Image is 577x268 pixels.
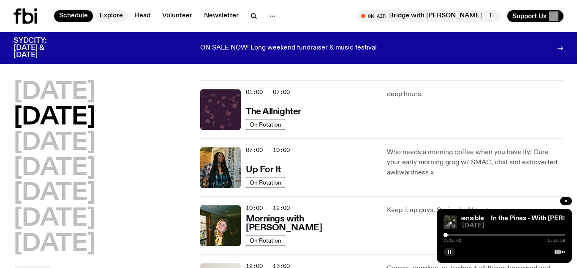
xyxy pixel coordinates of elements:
h3: Mornings with [PERSON_NAME] [246,215,377,232]
a: Mornings with [PERSON_NAME] [246,213,377,232]
img: Ify - a Brown Skin girl with black braided twists, looking up to the side with her tongue stickin... [200,147,241,188]
span: Support Us [512,12,547,20]
span: 1:59:58 [547,238,565,243]
span: On Rotation [250,237,281,243]
a: On Rotation [246,119,285,130]
h3: Up For It [246,166,281,174]
span: [DATE] [462,223,565,229]
img: Freya smiles coyly as she poses for the image. [200,205,241,246]
button: On AirThe Bridge with [PERSON_NAME]The Bridge with [PERSON_NAME] [357,10,501,22]
h3: SYDCITY: [DATE] & [DATE] [14,37,68,59]
button: [DATE] [14,131,95,155]
button: [DATE] [14,182,95,205]
span: On Rotation [250,121,281,127]
a: The Allnighter [246,106,301,116]
button: [DATE] [14,207,95,231]
p: deep hours. [387,89,563,99]
button: [DATE] [14,232,95,256]
a: On Rotation [246,177,285,188]
span: On Rotation [250,179,281,185]
a: Schedule [54,10,93,22]
a: In the Pines - With [PERSON_NAME] - Incomprehensible [311,215,484,222]
p: Keep it up guys. Seriously. No notes. [387,205,563,216]
p: Who needs a morning coffee when you have Ify! Cure your early morning grog w/ SMAC, chat and extr... [387,147,563,178]
button: Support Us [507,10,563,22]
span: 0:02:02 [444,238,461,243]
a: Newsletter [199,10,244,22]
button: [DATE] [14,106,95,130]
button: [DATE] [14,157,95,180]
a: On Rotation [246,235,285,246]
h3: The Allnighter [246,108,301,116]
span: 10:00 - 12:00 [246,204,290,212]
span: 01:00 - 07:00 [246,88,290,96]
span: 07:00 - 10:00 [246,146,290,154]
a: Read [130,10,155,22]
button: [DATE] [14,80,95,104]
a: Up For It [246,164,281,174]
p: ON SALE NOW! Long weekend fundraiser & music festival [200,44,377,52]
a: Explore [95,10,128,22]
a: Volunteer [157,10,197,22]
